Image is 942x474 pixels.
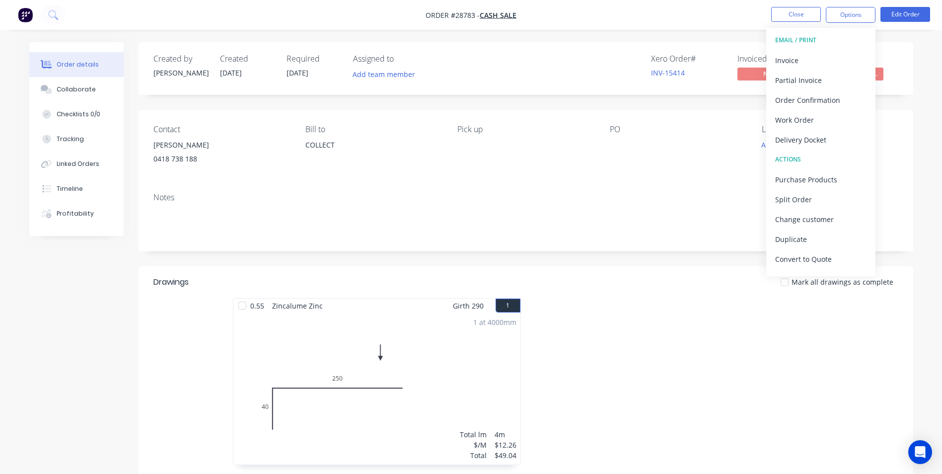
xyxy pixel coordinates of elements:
button: Edit Order [880,7,930,22]
div: Profitability [57,209,94,218]
div: Convert to Quote [775,252,867,266]
a: INV-15414 [651,68,685,78]
div: PO [610,125,746,134]
div: Bill to [305,125,441,134]
div: Checklists 0/0 [57,110,100,119]
button: Timeline [29,176,124,201]
div: 0418 738 188 [153,152,290,166]
div: Invoice [775,53,867,68]
div: Change customer [775,212,867,227]
div: Open Intercom Messenger [908,440,932,464]
div: Total lm [460,429,487,440]
span: Mark all drawings as complete [792,277,893,287]
span: Girth 290 [453,299,484,313]
button: Checklists 0/0 [29,102,124,127]
div: Notes [153,193,898,202]
span: [DATE] [287,68,308,78]
button: Order details [29,52,124,77]
div: COLLECT [305,138,441,152]
button: Options [826,7,875,23]
div: Collaborate [57,85,96,94]
div: Total [460,450,487,461]
div: 1 at 4000mm [473,317,516,327]
div: Invoiced [737,54,812,64]
div: Order details [57,60,99,69]
button: Add labels [756,138,802,152]
button: Close [771,7,821,22]
div: Labels [762,125,898,134]
img: Factory [18,7,33,22]
div: Delivery Docket [775,133,867,147]
div: Work Order [775,113,867,127]
div: Required [287,54,341,64]
div: Assigned to [353,54,452,64]
div: Pick up [457,125,593,134]
div: Xero Order # [651,54,725,64]
div: Purchase Products [775,172,867,187]
div: 4m [495,429,516,440]
div: Created by [153,54,208,64]
div: Created [220,54,275,64]
div: [PERSON_NAME] [153,68,208,78]
span: Zincalume Zinc [268,299,327,313]
div: Contact [153,125,290,134]
div: Drawings [153,276,189,288]
button: Linked Orders [29,152,124,176]
span: No [737,68,797,80]
div: $49.04 [495,450,516,461]
div: Archive [775,272,867,286]
div: Duplicate [775,232,867,246]
span: [DATE] [220,68,242,78]
div: ACTIONS [775,153,867,166]
div: $12.26 [495,440,516,450]
button: Add team member [353,68,421,81]
div: [PERSON_NAME]0418 738 188 [153,138,290,170]
a: CASH SALE [480,10,516,20]
div: 0402501 at 4000mmTotal lm$/MTotal4m$12.26$49.04 [233,313,520,465]
button: Profitability [29,201,124,226]
button: Add team member [347,68,420,81]
button: Tracking [29,127,124,152]
div: Tracking [57,135,84,144]
div: Split Order [775,192,867,207]
div: EMAIL / PRINT [775,34,867,47]
div: $/M [460,440,487,450]
div: COLLECT [305,138,441,170]
div: Order Confirmation [775,93,867,107]
span: 0.55 [246,299,268,313]
button: 1 [496,299,520,313]
div: Partial Invoice [775,73,867,87]
button: Collaborate [29,77,124,102]
div: Linked Orders [57,159,99,168]
div: Timeline [57,184,83,193]
div: [PERSON_NAME] [153,138,290,152]
span: Order #28783 - [426,10,480,20]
